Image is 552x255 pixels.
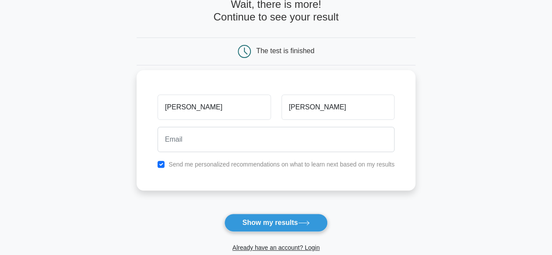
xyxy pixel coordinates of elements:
[168,161,394,168] label: Send me personalized recommendations on what to learn next based on my results
[281,95,394,120] input: Last name
[158,95,271,120] input: First name
[224,214,327,232] button: Show my results
[158,127,394,152] input: Email
[232,244,319,251] a: Already have an account? Login
[256,47,314,54] div: The test is finished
